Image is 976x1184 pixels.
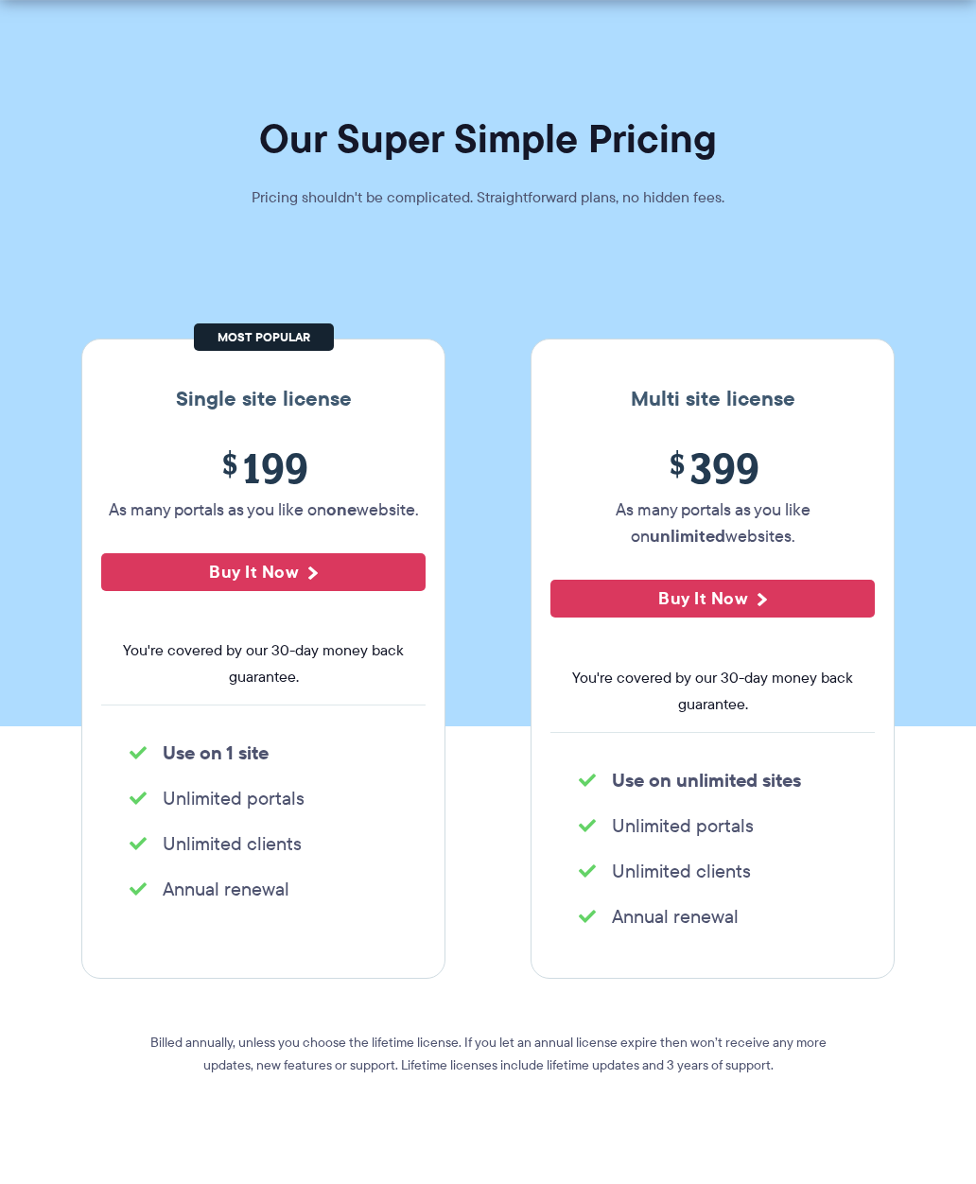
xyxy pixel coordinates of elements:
span: 399 [550,444,875,492]
li: Unlimited portals [130,785,397,811]
span: You're covered by our 30-day money back guarantee. [550,665,875,718]
p: As many portals as you like on website. [101,496,426,523]
p: Billed annually, unless you choose the lifetime license. If you let an annual license expire then... [148,1031,828,1076]
p: As many portals as you like on websites. [550,496,875,549]
p: Pricing shouldn't be complicated. Straightforward plans, no hidden fees. [204,187,772,208]
button: Buy It Now [101,553,426,591]
strong: one [326,496,357,522]
strong: unlimited [650,523,725,548]
li: Annual renewal [579,903,846,930]
span: You're covered by our 30-day money back guarantee. [101,637,426,690]
h3: Multi site license [550,387,875,411]
button: Buy It Now [550,580,875,618]
span: 199 [101,444,426,492]
h1: Our Super Simple Pricing [14,113,962,164]
strong: Use on unlimited sites [612,766,801,794]
li: Unlimited clients [130,830,397,857]
strong: Use on 1 site [163,739,269,767]
h3: Single site license [101,387,426,411]
li: Unlimited clients [579,858,846,884]
li: Unlimited portals [579,812,846,839]
li: Annual renewal [130,876,397,902]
